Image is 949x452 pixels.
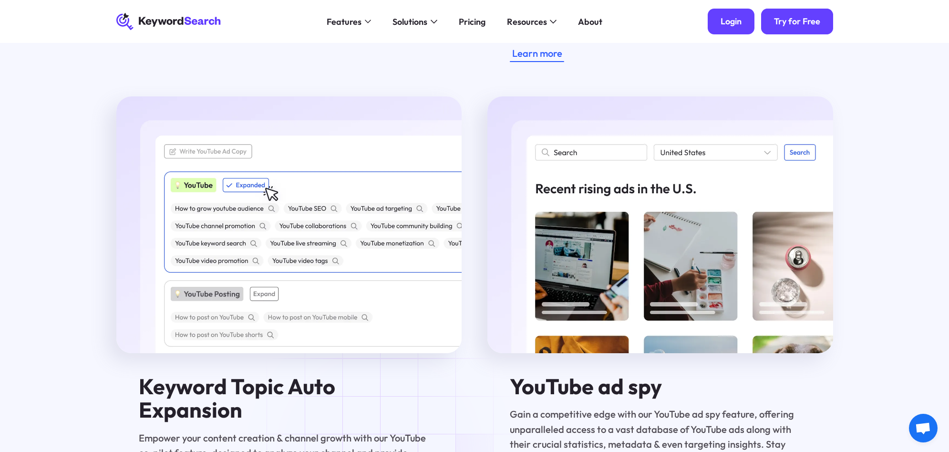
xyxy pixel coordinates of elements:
[510,375,810,399] h4: YouTube ad spy
[909,414,938,442] div: Open chat
[510,45,564,62] a: Learn more
[327,15,361,28] div: Features
[392,15,427,28] div: Solutions
[512,46,562,61] div: Learn more
[139,375,439,422] h4: Keyword Topic Auto Expansion
[487,96,833,353] img: YouTube ad spy
[452,13,492,30] a: Pricing
[708,9,754,34] a: Login
[571,13,609,30] a: About
[459,15,485,28] div: Pricing
[721,16,742,27] div: Login
[774,16,820,27] div: Try for Free
[578,15,602,28] div: About
[507,15,547,28] div: Resources
[761,9,833,34] a: Try for Free
[116,96,462,353] img: Keyword Topic Auto Expansion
